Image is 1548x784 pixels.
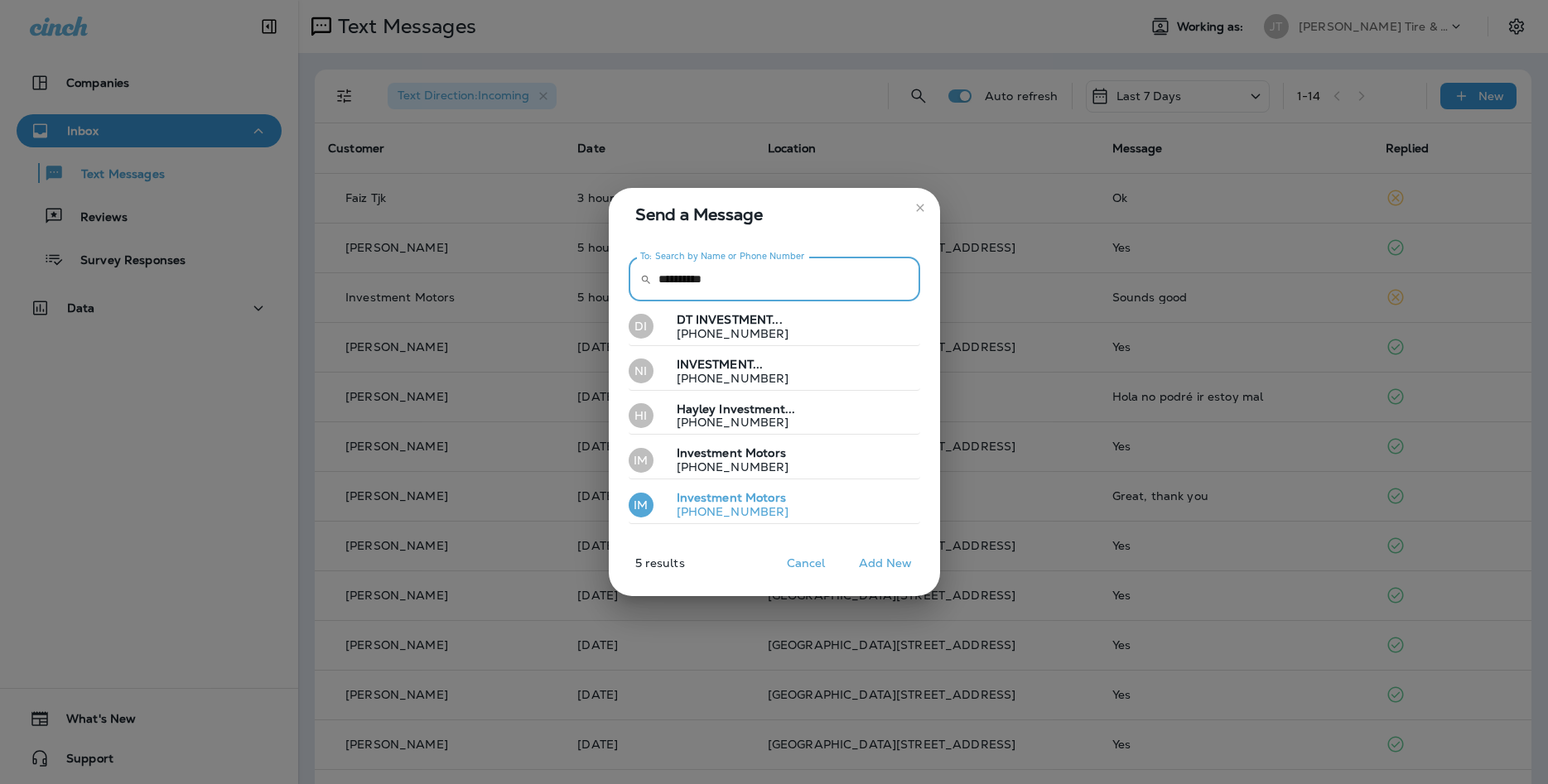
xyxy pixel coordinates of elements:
[629,358,653,383] div: NI
[677,312,692,327] span: DT
[851,551,921,576] button: Add New
[629,493,653,517] div: IM
[629,308,920,346] button: DIDT INVESTMENT...[PHONE_NUMBER]
[629,314,653,339] div: DI
[677,445,742,460] span: Investment
[696,312,783,327] span: INVESTMENT...
[719,402,795,416] span: Investment...
[907,195,933,221] button: close
[677,402,716,416] span: Hayley
[629,441,920,479] button: IMInvestment Motors[PHONE_NUMBER]
[629,486,920,524] button: IMInvestment Motors[PHONE_NUMBER]
[629,353,920,391] button: NI INVESTMENT...[PHONE_NUMBER]
[745,445,786,460] span: Motors
[602,556,685,583] p: 5 results
[663,372,789,385] p: [PHONE_NUMBER]
[663,327,789,340] p: [PHONE_NUMBER]
[663,416,796,429] p: [PHONE_NUMBER]
[635,201,920,228] span: Send a Message
[677,490,742,505] span: Investment
[677,357,764,372] span: INVESTMENT...
[629,397,920,435] button: HIHayley Investment...[PHONE_NUMBER]
[629,448,653,473] div: IM
[663,460,789,474] p: [PHONE_NUMBER]
[745,490,786,505] span: Motors
[663,505,789,518] p: [PHONE_NUMBER]
[775,551,837,576] button: Cancel
[640,250,805,262] label: To: Search by Name or Phone Number
[629,403,653,428] div: HI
